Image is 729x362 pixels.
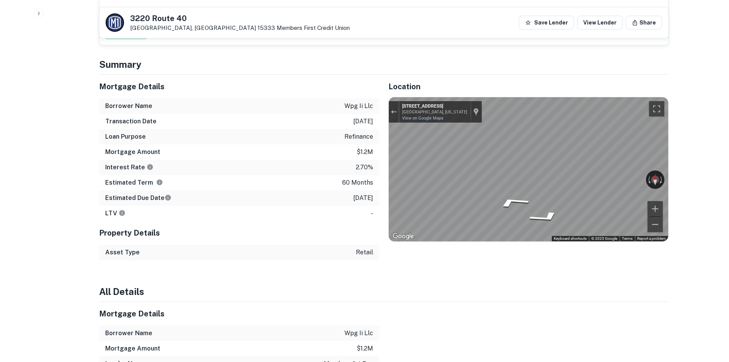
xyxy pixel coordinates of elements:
[389,97,668,241] div: Map
[156,179,163,186] svg: Term is based on a standard schedule for this type of loan.
[344,329,373,338] p: wpg ii llc
[554,236,587,241] button: Keyboard shortcuts
[388,81,669,92] h5: Location
[165,194,171,201] svg: Estimate is based on a standard schedule for this type of loan.
[646,170,651,189] button: Rotate counterclockwise
[353,117,373,126] p: [DATE]
[484,193,541,211] path: Go Northwest, National Pike
[130,15,350,22] h5: 3220 Route 40
[105,209,126,218] h6: LTV
[389,106,399,117] button: Exit the Street View
[231,3,291,24] td: [DATE]
[591,236,617,241] span: © 2025 Google
[105,163,153,172] h6: Interest Rate
[99,308,379,319] h5: Mortgage Details
[659,170,664,189] button: Rotate clockwise
[391,231,416,241] img: Google
[389,97,668,241] div: Street View
[105,178,163,187] h6: Estimated Term
[357,147,373,157] p: $1.2m
[371,209,373,218] p: -
[99,285,669,298] h4: All Details
[647,201,663,216] button: Zoom in
[649,101,664,116] button: Toggle fullscreen view
[342,178,373,187] p: 60 months
[637,236,666,241] a: Report a problem
[473,108,479,116] a: Show location on map
[691,301,729,337] iframe: Chat Widget
[105,248,140,257] h6: Asset Type
[105,344,160,353] h6: Mortgage Amount
[344,102,373,111] p: wpg ii llc
[353,193,373,203] p: [DATE]
[99,81,379,92] h5: Mortgage Details
[147,164,153,170] svg: The interest rates displayed on the website are for informational purposes only and may be report...
[391,231,416,241] a: Open this area in Google Maps (opens a new window)
[105,329,152,338] h6: Borrower Name
[647,217,663,232] button: Zoom out
[119,210,126,216] svg: LTVs displayed on the website are for informational purposes only and may be reported incorrectly...
[622,236,633,241] a: Terms (opens in new tab)
[105,193,171,203] h6: Estimated Due Date
[519,16,574,29] button: Save Lender
[357,344,373,353] p: $1.2m
[105,117,157,126] h6: Transaction Date
[105,102,152,111] h6: Borrower Name
[651,170,659,189] button: Reset the view
[516,208,574,226] path: Go Southeast, National Pike
[402,103,467,110] div: [STREET_ADDRESS]
[344,132,373,141] p: refinance
[402,110,467,115] div: [GEOGRAPHIC_DATA], [US_STATE]
[99,57,669,71] h4: Summary
[626,16,662,29] button: Share
[577,16,623,29] a: View Lender
[277,25,350,31] a: Members First Credit Union
[356,163,373,172] p: 2.70%
[105,132,146,141] h6: Loan Purpose
[130,25,350,31] p: [GEOGRAPHIC_DATA], [GEOGRAPHIC_DATA] 15333
[356,248,373,257] p: retail
[99,227,379,239] h5: Property Details
[402,116,444,121] a: View on Google Maps
[105,147,160,157] h6: Mortgage Amount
